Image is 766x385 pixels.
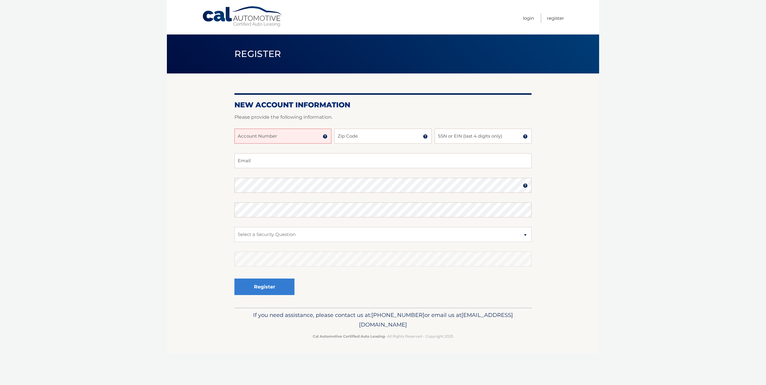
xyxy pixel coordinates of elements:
a: Login [523,13,534,23]
h2: New Account Information [234,100,532,109]
input: SSN or EIN (last 4 digits only) [435,129,532,144]
input: Zip Code [334,129,431,144]
img: tooltip.svg [423,134,428,139]
span: [EMAIL_ADDRESS][DOMAIN_NAME] [359,312,513,328]
a: Cal Automotive [202,6,283,27]
p: Please provide the following information. [234,113,532,121]
img: tooltip.svg [523,134,528,139]
span: [PHONE_NUMBER] [371,312,424,318]
input: Email [234,153,532,168]
button: Register [234,279,294,295]
p: If you need assistance, please contact us at: or email us at [238,310,528,330]
strong: Cal Automotive Certified Auto Leasing [313,334,385,339]
img: tooltip.svg [323,134,327,139]
a: Register [547,13,564,23]
p: - All Rights Reserved - Copyright 2025 [238,333,528,339]
input: Account Number [234,129,331,144]
span: Register [234,48,281,59]
img: tooltip.svg [523,183,528,188]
